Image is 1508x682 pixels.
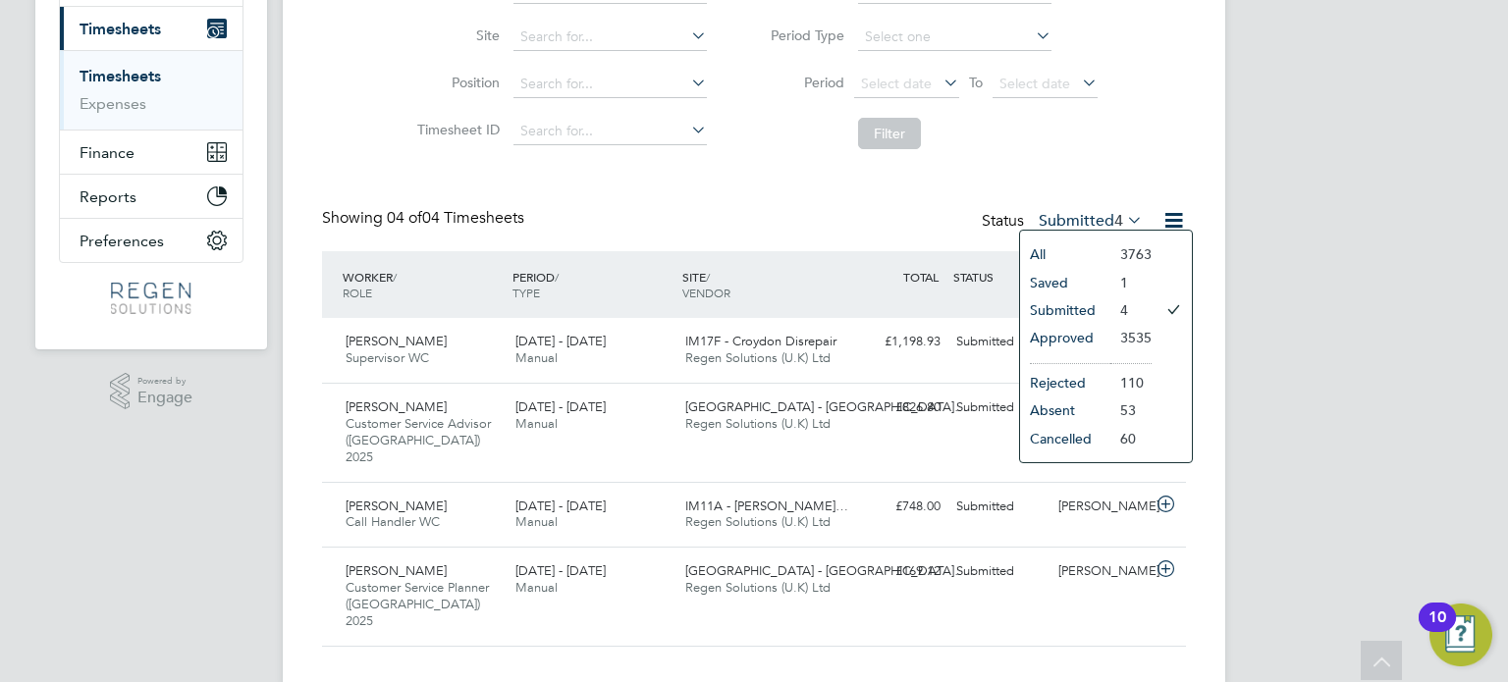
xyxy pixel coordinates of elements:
div: £169.12 [846,555,948,588]
li: 3763 [1110,240,1152,268]
button: Finance [60,131,242,174]
div: Status [982,208,1147,236]
span: [PERSON_NAME] [346,333,447,349]
span: Select date [999,75,1070,92]
span: Powered by [137,373,192,390]
div: SITE [677,259,847,310]
li: All [1020,240,1110,268]
span: Timesheets [80,20,161,38]
span: Finance [80,143,135,162]
span: 4 [1114,211,1123,231]
span: TYPE [512,285,540,300]
span: IM17F - Croydon Disrepair [685,333,836,349]
span: [DATE] - [DATE] [515,562,606,579]
li: Absent [1020,396,1110,424]
span: / [555,269,559,285]
button: Open Resource Center, 10 new notifications [1429,603,1492,666]
div: Submitted [948,326,1050,358]
div: £1,198.93 [846,326,948,358]
button: Reports [60,175,242,218]
button: Filter [858,118,921,149]
div: [PERSON_NAME] [1050,491,1153,523]
span: [DATE] - [DATE] [515,398,606,415]
span: 04 Timesheets [387,208,524,228]
label: Position [411,74,500,91]
li: Cancelled [1020,425,1110,452]
span: [DATE] - [DATE] [515,333,606,349]
div: Timesheets [60,50,242,130]
span: Reports [80,187,136,206]
li: 1 [1110,269,1152,296]
button: Timesheets [60,7,242,50]
span: Engage [137,390,192,406]
div: WORKER [338,259,508,310]
div: £748.00 [846,491,948,523]
input: Search for... [513,118,707,145]
li: 4 [1110,296,1152,324]
a: Powered byEngage [110,373,193,410]
span: Regen Solutions (U.K) Ltd [685,415,831,432]
input: Search for... [513,24,707,51]
label: Submitted [1039,211,1143,231]
span: Regen Solutions (U.K) Ltd [685,513,831,530]
div: £826.80 [846,392,948,424]
span: [PERSON_NAME] [346,562,447,579]
div: PERIOD [508,259,677,310]
span: TOTAL [903,269,939,285]
label: Period Type [756,26,844,44]
span: IM11A - [PERSON_NAME]… [685,498,848,514]
div: Submitted [948,392,1050,424]
span: Manual [515,513,558,530]
span: ROLE [343,285,372,300]
span: [DATE] - [DATE] [515,498,606,514]
img: regensolutions-logo-retina.png [111,283,190,314]
a: Go to home page [59,283,243,314]
span: [PERSON_NAME] [346,498,447,514]
li: Rejected [1020,369,1110,396]
li: 3535 [1110,324,1152,351]
label: Timesheet ID [411,121,500,138]
span: Regen Solutions (U.K) Ltd [685,349,831,366]
span: [GEOGRAPHIC_DATA] - [GEOGRAPHIC_DATA]… [685,562,967,579]
li: 60 [1110,425,1152,452]
span: Manual [515,579,558,596]
span: Call Handler WC [346,513,440,530]
span: To [963,70,989,95]
a: Expenses [80,94,146,113]
label: Period [756,74,844,91]
input: Select one [858,24,1051,51]
div: 10 [1428,617,1446,643]
span: Customer Service Advisor ([GEOGRAPHIC_DATA]) 2025 [346,415,491,465]
span: Manual [515,349,558,366]
a: Timesheets [80,67,161,85]
div: Submitted [948,491,1050,523]
span: Preferences [80,232,164,250]
li: 110 [1110,369,1152,396]
span: / [706,269,710,285]
div: Submitted [948,555,1050,588]
span: VENDOR [682,285,730,300]
span: Manual [515,415,558,432]
li: 53 [1110,396,1152,424]
span: Select date [861,75,932,92]
div: STATUS [948,259,1050,294]
li: Submitted [1020,296,1110,324]
span: 04 of [387,208,422,228]
li: Saved [1020,269,1110,296]
div: [PERSON_NAME] [1050,555,1153,588]
li: Approved [1020,324,1110,351]
button: Preferences [60,219,242,262]
input: Search for... [513,71,707,98]
label: Site [411,26,500,44]
span: Regen Solutions (U.K) Ltd [685,579,831,596]
span: Customer Service Planner ([GEOGRAPHIC_DATA]) 2025 [346,579,489,629]
span: Supervisor WC [346,349,429,366]
span: [GEOGRAPHIC_DATA] - [GEOGRAPHIC_DATA]… [685,398,967,415]
div: Showing [322,208,528,229]
span: [PERSON_NAME] [346,398,447,415]
span: / [393,269,397,285]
